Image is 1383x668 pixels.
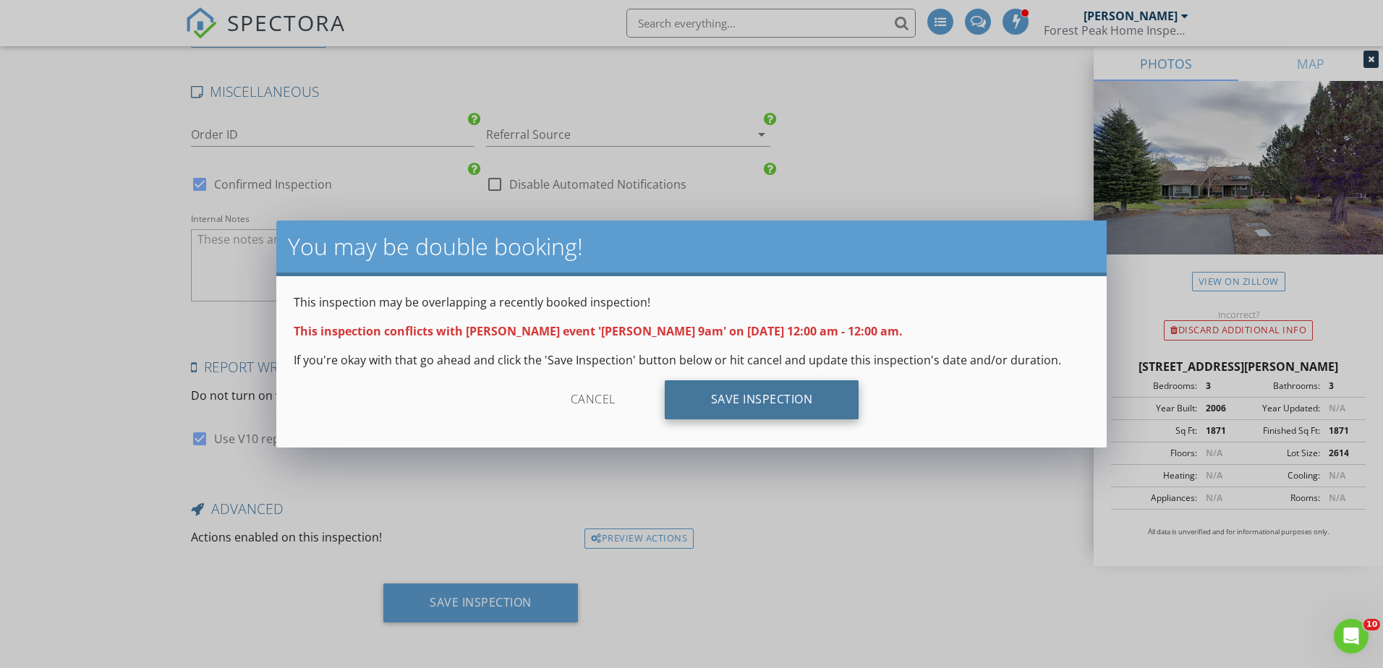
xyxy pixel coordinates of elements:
[294,323,903,339] strong: This inspection conflicts with [PERSON_NAME] event '[PERSON_NAME] 9am' on [DATE] 12:00 am - 12:00...
[1363,619,1380,630] span: 10
[665,380,859,419] div: Save Inspection
[294,294,1089,311] p: This inspection may be overlapping a recently booked inspection!
[1334,619,1369,654] iframe: Intercom live chat
[524,380,662,419] div: Cancel
[288,232,1094,261] h2: You may be double booking!
[294,351,1089,369] p: If you're okay with that go ahead and click the 'Save Inspection' button below or hit cancel and ...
